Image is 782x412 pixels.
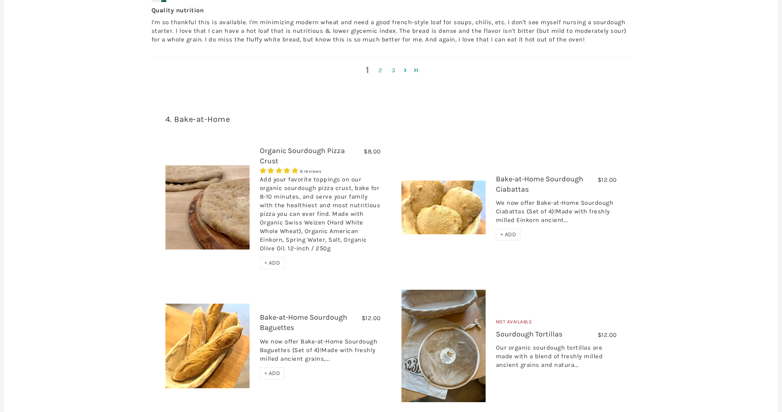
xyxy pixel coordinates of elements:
span: $8.00 [364,148,381,155]
div: + ADD [496,229,521,241]
a: Page 4 [411,65,422,75]
a: Bake-at-Home Sourdough Baguettes [260,313,347,332]
div: We now offer Bake-at-Home Sourdough Baguettes (Set of 4)!Made with freshly milled ancient grains,... [260,337,381,367]
img: Sourdough Tortillas [401,290,486,402]
span: + ADD [500,231,516,238]
span: $12.00 [598,176,617,183]
img: Bake-at-Home Sourdough Ciabattas [401,181,486,234]
span: + ADD [264,370,280,377]
div: Add your favorite toppings on our organic sourdough pizza crust, bake for 8-10 minutes, and serve... [260,175,381,257]
div: We now offer Bake-at-Home Sourdough Ciabattas (Set of 4)!Made with freshly milled Einkorn ancient... [496,199,617,229]
div: + ADD [260,367,285,380]
span: 4.83 stars [260,167,300,174]
a: Bake-at-Home Sourdough Ciabattas [496,174,583,194]
img: Organic Sourdough Pizza Crust [165,165,250,249]
span: 6 reviews [300,169,322,174]
a: 4. Bake-at-Home [165,114,230,124]
div: Not Available [496,318,617,329]
a: Page 2 [374,66,387,75]
a: Page 3 [387,66,400,75]
a: Sourdough Tortillas [496,330,562,339]
img: Bake-at-Home Sourdough Baguettes [165,304,250,388]
p: I'm so thankful this is available. I'm minimizing modern wheat and need a good french-style loaf ... [151,18,631,44]
span: $12.00 [598,331,617,339]
div: Our organic sourdough tortillas are made with a blend of freshly milled ancient grains and natura... [496,343,617,373]
b: Quality nutrition [151,6,631,15]
div: + ADD [260,257,285,269]
a: Organic Sourdough Pizza Crust [260,146,345,165]
span: + ADD [264,259,280,266]
a: Page 2 [400,65,411,75]
span: $12.00 [362,314,381,322]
